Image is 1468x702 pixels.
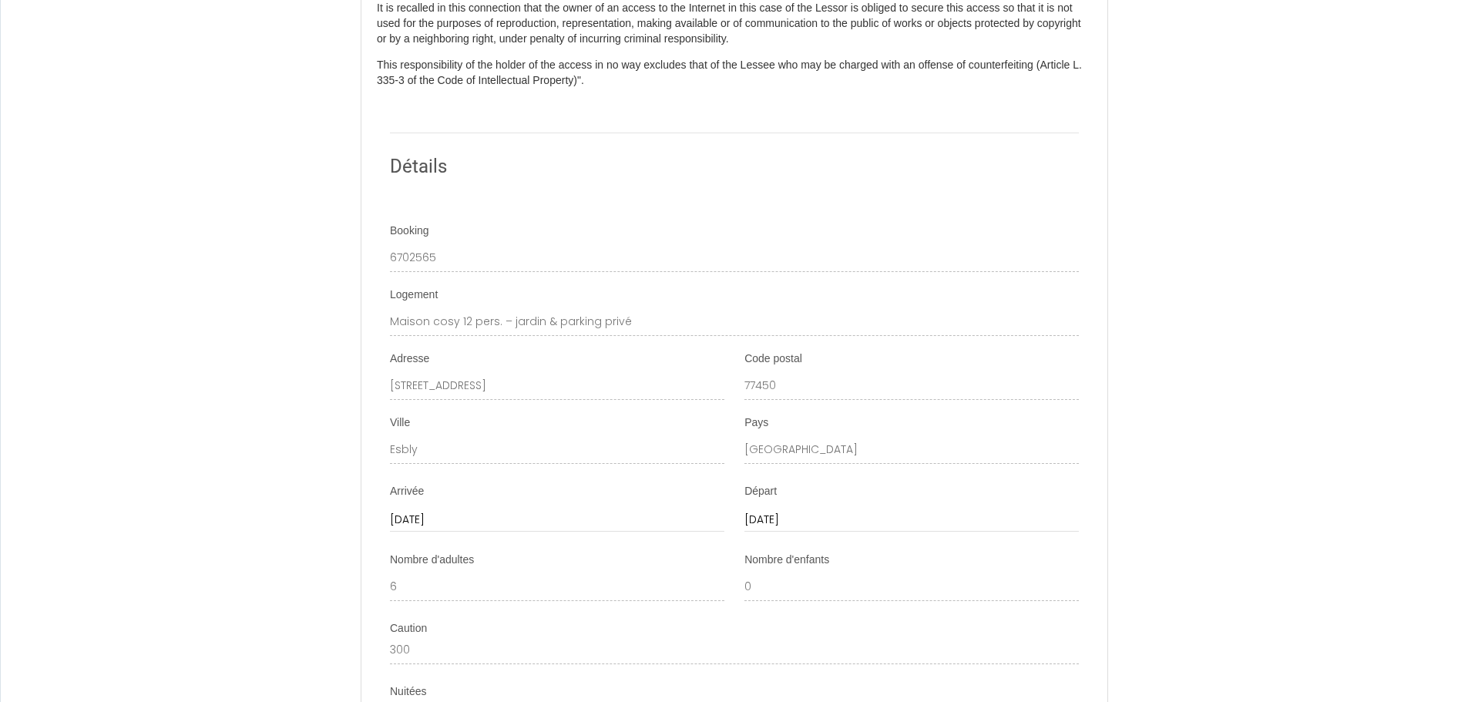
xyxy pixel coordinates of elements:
[390,684,426,700] label: Nuitées
[377,58,1092,89] p: This responsibility of the holder of the access in no way excludes that of the Lessee who may be ...
[744,553,829,568] label: Nombre d'enfants
[390,484,424,499] label: Arrivée
[744,351,802,367] label: Code postal
[390,553,474,568] label: Nombre d'adultes
[390,223,429,239] label: Booking
[390,287,438,303] label: Logement
[390,415,410,431] label: Ville
[744,484,777,499] label: Départ
[744,415,768,431] label: Pays
[390,351,429,367] label: Adresse
[377,1,1092,47] p: It is recalled in this connection that the owner of an access to the Internet in this case of the...
[390,152,1079,182] h2: Détails
[390,621,1079,637] div: Caution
